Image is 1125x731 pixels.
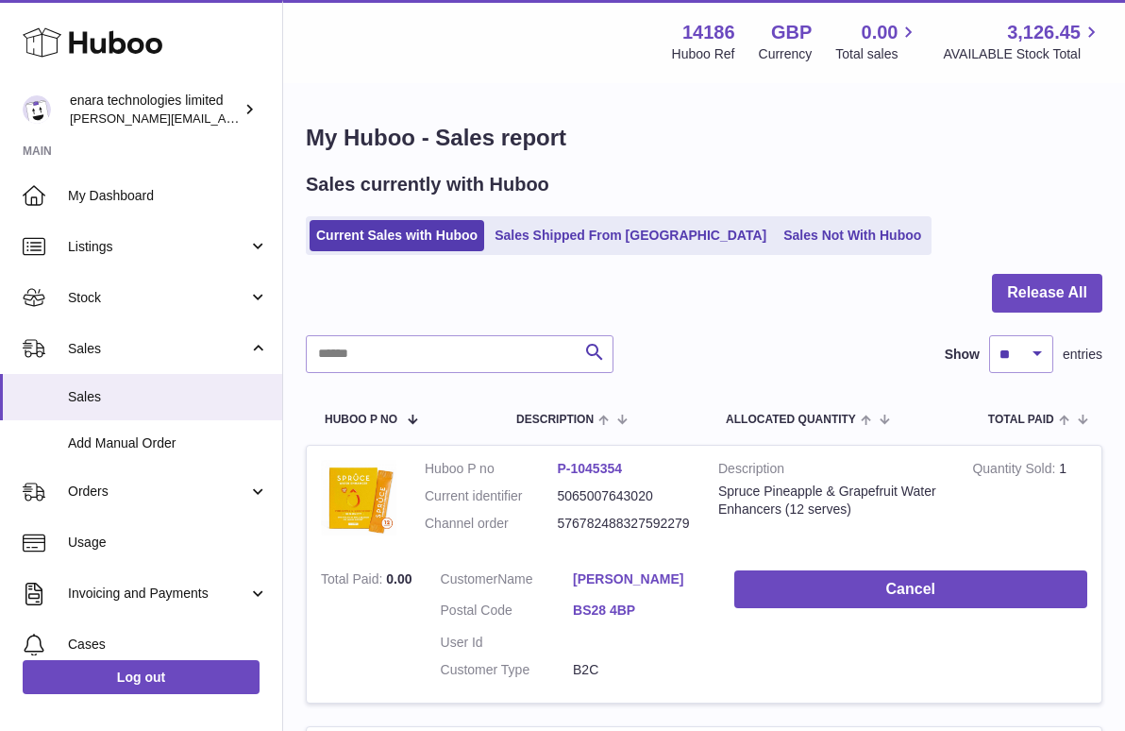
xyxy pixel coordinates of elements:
[23,660,260,694] a: Log out
[943,45,1102,63] span: AVAILABLE Stock Total
[558,487,691,505] dd: 5065007643020
[771,20,812,45] strong: GBP
[306,172,549,197] h2: Sales currently with Huboo
[835,20,919,63] a: 0.00 Total sales
[777,220,928,251] a: Sales Not With Huboo
[945,346,980,364] label: Show
[759,45,813,63] div: Currency
[321,460,396,535] img: 1747668863.jpeg
[23,95,51,124] img: Dee@enara.co
[441,602,574,624] dt: Postal Code
[68,534,268,552] span: Usage
[558,461,623,476] a: P-1045354
[862,20,898,45] span: 0.00
[573,570,706,588] a: [PERSON_NAME]
[573,661,706,679] dd: B2C
[835,45,919,63] span: Total sales
[386,571,411,586] span: 0.00
[321,571,386,591] strong: Total Paid
[68,238,248,256] span: Listings
[992,274,1102,313] button: Release All
[310,220,484,251] a: Current Sales with Huboo
[441,634,574,652] dt: User Id
[1063,346,1102,364] span: entries
[516,414,594,426] span: Description
[441,570,574,593] dt: Name
[68,289,248,307] span: Stock
[425,515,558,533] dt: Channel order
[488,220,773,251] a: Sales Shipped From [GEOGRAPHIC_DATA]
[682,20,735,45] strong: 14186
[726,414,856,426] span: ALLOCATED Quantity
[68,434,268,452] span: Add Manual Order
[988,414,1054,426] span: Total paid
[68,483,248,501] span: Orders
[425,460,558,478] dt: Huboo P no
[68,585,248,603] span: Invoicing and Payments
[306,123,1102,153] h1: My Huboo - Sales report
[1007,20,1081,45] span: 3,126.45
[68,388,268,406] span: Sales
[972,461,1059,481] strong: Quantity Sold
[943,20,1102,63] a: 3,126.45 AVAILABLE Stock Total
[68,340,248,358] span: Sales
[672,45,735,63] div: Huboo Ref
[325,414,397,426] span: Huboo P no
[441,661,574,679] dt: Customer Type
[958,446,1101,556] td: 1
[68,187,268,205] span: My Dashboard
[573,602,706,620] a: BS28 4BP
[441,571,498,586] span: Customer
[718,460,944,483] strong: Description
[558,515,691,533] dd: 576782488327592279
[718,483,944,518] div: Spruce Pineapple & Grapefruit Water Enhancers (12 serves)
[70,92,240,127] div: enara technologies limited
[68,636,268,654] span: Cases
[70,110,378,126] span: [PERSON_NAME][EMAIL_ADDRESS][DOMAIN_NAME]
[734,570,1087,609] button: Cancel
[425,487,558,505] dt: Current identifier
